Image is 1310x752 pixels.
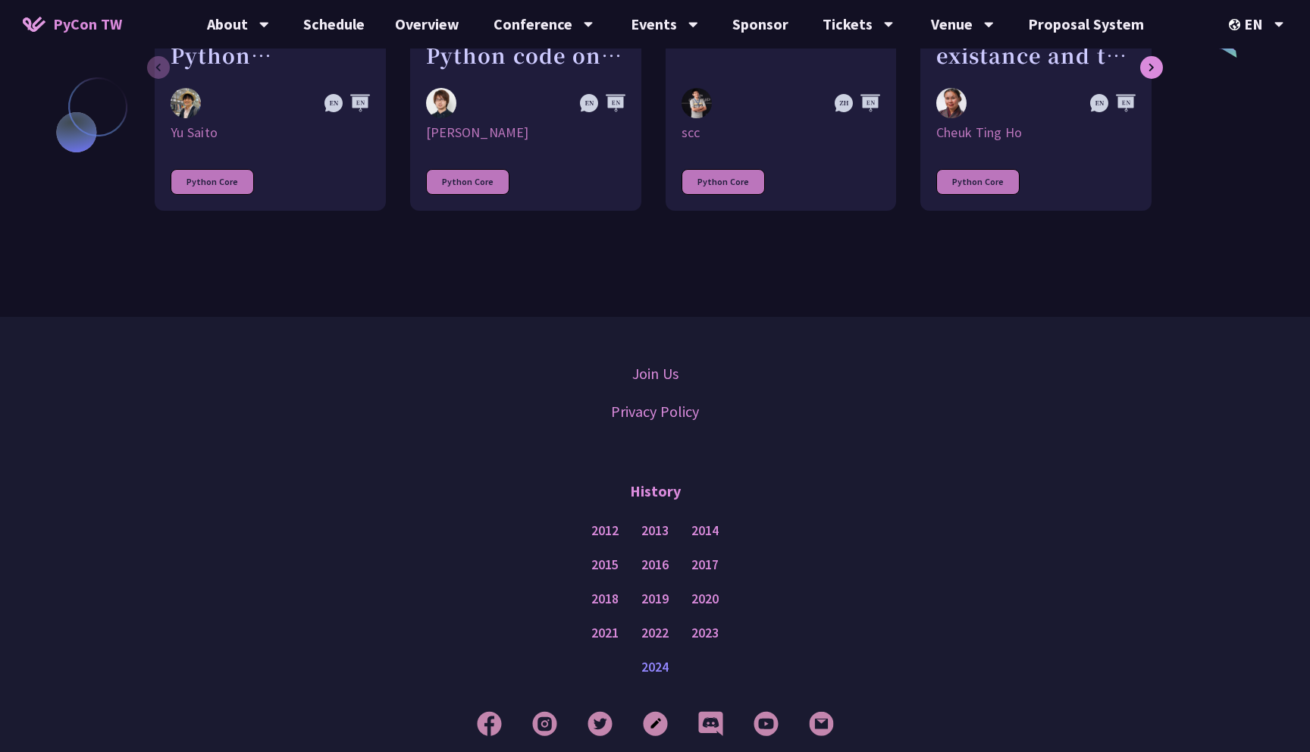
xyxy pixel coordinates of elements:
[698,711,723,736] img: Discord Footer Icon
[936,169,1020,195] div: Python Core
[591,522,619,540] a: 2012
[591,624,619,643] a: 2021
[682,124,881,142] div: scc
[591,556,619,575] a: 2015
[630,468,681,514] p: History
[641,624,669,643] a: 2022
[936,124,1136,142] div: Cheuk Ting Ho
[754,711,779,736] img: YouTube Footer Icon
[53,13,122,36] span: PyCon TW
[682,169,765,195] div: Python Core
[171,124,370,142] div: Yu Saito
[426,88,456,118] img: Yuichiro Tachibana
[691,522,719,540] a: 2014
[641,658,669,677] a: 2024
[809,711,834,736] img: Email Footer Icon
[588,711,613,736] img: Twitter Footer Icon
[691,556,719,575] a: 2017
[632,362,679,385] a: Join Us
[611,400,699,423] a: Privacy Policy
[426,124,625,142] div: [PERSON_NAME]
[8,5,137,43] a: PyCon TW
[643,711,668,736] img: Blog Footer Icon
[477,711,502,736] img: Facebook Footer Icon
[682,88,712,118] img: scc
[426,169,509,195] div: Python Core
[641,590,669,609] a: 2019
[1229,19,1244,30] img: Locale Icon
[691,590,719,609] a: 2020
[591,590,619,609] a: 2018
[171,88,201,118] img: Yu Saito
[641,522,669,540] a: 2013
[641,556,669,575] a: 2016
[691,624,719,643] a: 2023
[171,169,254,195] div: Python Core
[23,17,45,32] img: Home icon of PyCon TW 2025
[532,711,557,736] img: Instagram Footer Icon
[936,88,967,118] img: Cheuk Ting Ho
